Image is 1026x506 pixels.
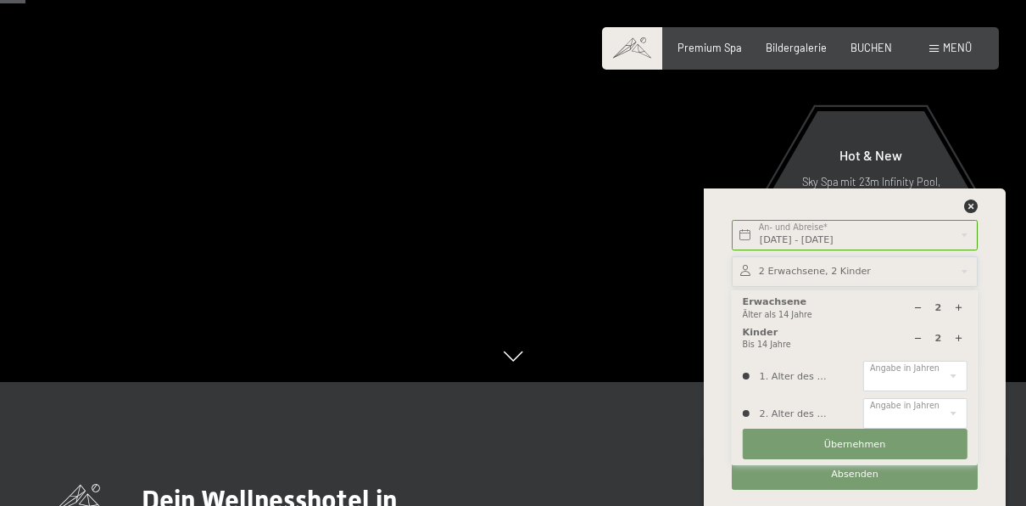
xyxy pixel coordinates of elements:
a: Bildergalerie [766,41,827,54]
p: Sky Spa mit 23m Infinity Pool, großem Whirlpool und Sky-Sauna, Sauna Outdoor Lounge, neue Event-S... [797,173,945,260]
span: Übernehmen [824,438,886,452]
span: Hot & New [839,147,902,163]
a: Hot & New Sky Spa mit 23m Infinity Pool, großem Whirlpool und Sky-Sauna, Sauna Outdoor Lounge, ne... [763,110,979,297]
span: Menü [943,41,972,54]
button: Übernehmen [743,429,967,459]
a: BUCHEN [850,41,892,54]
span: Absenden [831,468,878,481]
button: Absenden [732,459,978,490]
a: Premium Spa [677,41,742,54]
